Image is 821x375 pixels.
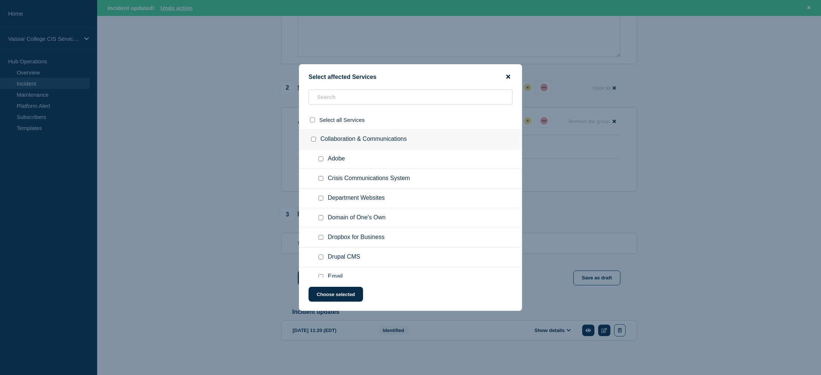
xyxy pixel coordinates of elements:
input: Crisis Communications System checkbox [319,176,323,181]
span: Adobe [328,155,345,163]
span: Crisis Communications System [328,175,410,182]
span: Department Websites [328,195,385,202]
button: Choose selected [309,287,363,302]
button: close button [504,73,512,80]
span: Dropbox for Business [328,234,385,241]
input: select all checkbox [310,117,315,122]
span: Select all Services [319,117,365,123]
input: Adobe checkbox [319,156,323,161]
span: Domain of One's Own [328,214,386,222]
input: Dropbox for Business checkbox [319,235,323,240]
span: Email [328,273,343,281]
input: Collaboration & Communications checkbox [311,137,316,142]
input: Drupal CMS checkbox [319,255,323,259]
input: Email checkbox [319,274,323,279]
input: Search [309,89,512,104]
input: Domain of One's Own checkbox [319,215,323,220]
div: Select affected Services [299,73,522,80]
div: Collaboration & Communications [299,129,522,149]
span: Drupal CMS [328,253,360,261]
input: Department Websites checkbox [319,196,323,200]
